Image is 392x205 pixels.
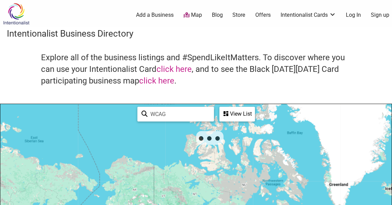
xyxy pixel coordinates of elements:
a: Map [184,11,202,19]
div: View List [220,107,254,120]
a: Log In [346,11,361,19]
a: Intentionalist Cards [281,11,336,19]
a: Blog [212,11,223,19]
h3: Intentionalist Business Directory [7,27,385,40]
a: Sign up [371,11,389,19]
a: Store [232,11,245,19]
div: See a list of the visible businesses [219,107,255,121]
input: Type to find and filter... [148,107,210,121]
a: click here [157,64,192,74]
h4: Explore all of the business listings and #SpendLikeItMatters. To discover where you can use your ... [41,52,351,87]
a: Offers [255,11,271,19]
a: click here [139,76,174,86]
div: Type to search and filter [137,107,214,121]
a: Add a Business [136,11,174,19]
